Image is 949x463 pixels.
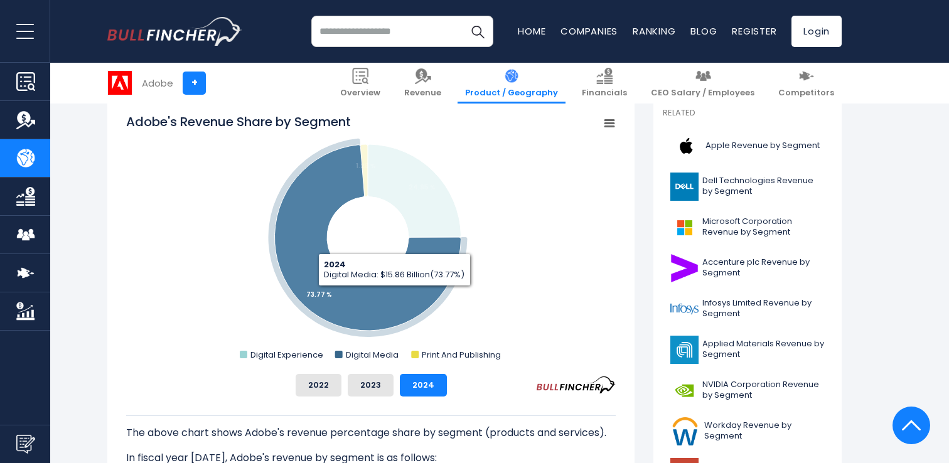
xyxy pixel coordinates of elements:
[404,88,441,98] span: Revenue
[702,380,825,401] span: NVIDIA Corporation Revenue by Segment
[663,210,832,245] a: Microsoft Corporation Revenue by Segment
[518,24,545,38] a: Home
[107,17,242,46] img: bullfincher logo
[574,63,635,104] a: Financials
[663,292,832,326] a: Infosys Limited Revenue by Segment
[690,24,717,38] a: Blog
[778,88,834,98] span: Competitors
[670,254,699,282] img: ACN logo
[791,16,842,47] a: Login
[183,72,206,95] a: +
[108,71,132,95] img: ADBE logo
[356,161,376,171] tspan: 1.28 %
[465,88,558,98] span: Product / Geography
[663,129,832,163] a: Apple Revenue by Segment
[296,374,341,396] button: 2022
[306,290,332,299] tspan: 73.77 %
[663,373,832,408] a: NVIDIA Corporation Revenue by Segment
[422,349,501,361] text: Print And Publishing
[663,169,832,204] a: Dell Technologies Revenue by Segment
[702,298,825,319] span: Infosys Limited Revenue by Segment
[400,374,447,396] button: 2024
[126,113,616,364] svg: Adobe's Revenue Share by Segment
[670,336,699,364] img: AMAT logo
[670,173,699,201] img: DELL logo
[409,183,436,192] tspan: 24.95 %
[458,63,566,104] a: Product / Geography
[126,113,351,130] tspan: Adobe's Revenue Share by Segment
[250,349,323,361] text: Digital Experience
[397,63,449,104] a: Revenue
[663,108,832,119] p: Related
[333,63,388,104] a: Overview
[771,63,842,104] a: Competitors
[702,339,825,360] span: Applied Materials Revenue by Segment
[702,176,825,197] span: Dell Technologies Revenue by Segment
[670,132,702,160] img: AAPL logo
[702,257,825,279] span: Accenture plc Revenue by Segment
[582,88,627,98] span: Financials
[663,414,832,449] a: Workday Revenue by Segment
[670,213,699,242] img: MSFT logo
[732,24,776,38] a: Register
[663,251,832,285] a: Accenture plc Revenue by Segment
[663,333,832,367] a: Applied Materials Revenue by Segment
[462,16,493,47] button: Search
[643,63,762,104] a: CEO Salary / Employees
[142,76,173,90] div: Adobe
[348,374,394,396] button: 2023
[705,141,820,151] span: Apple Revenue by Segment
[670,417,700,445] img: WDAY logo
[670,295,699,323] img: INFY logo
[346,349,399,361] text: Digital Media
[633,24,675,38] a: Ranking
[670,376,699,405] img: NVDA logo
[107,17,242,46] a: Go to homepage
[340,88,380,98] span: Overview
[126,425,616,440] p: The above chart shows Adobe's revenue percentage share by segment (products and services).
[702,216,825,238] span: Microsoft Corporation Revenue by Segment
[704,420,825,442] span: Workday Revenue by Segment
[560,24,618,38] a: Companies
[651,88,754,98] span: CEO Salary / Employees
